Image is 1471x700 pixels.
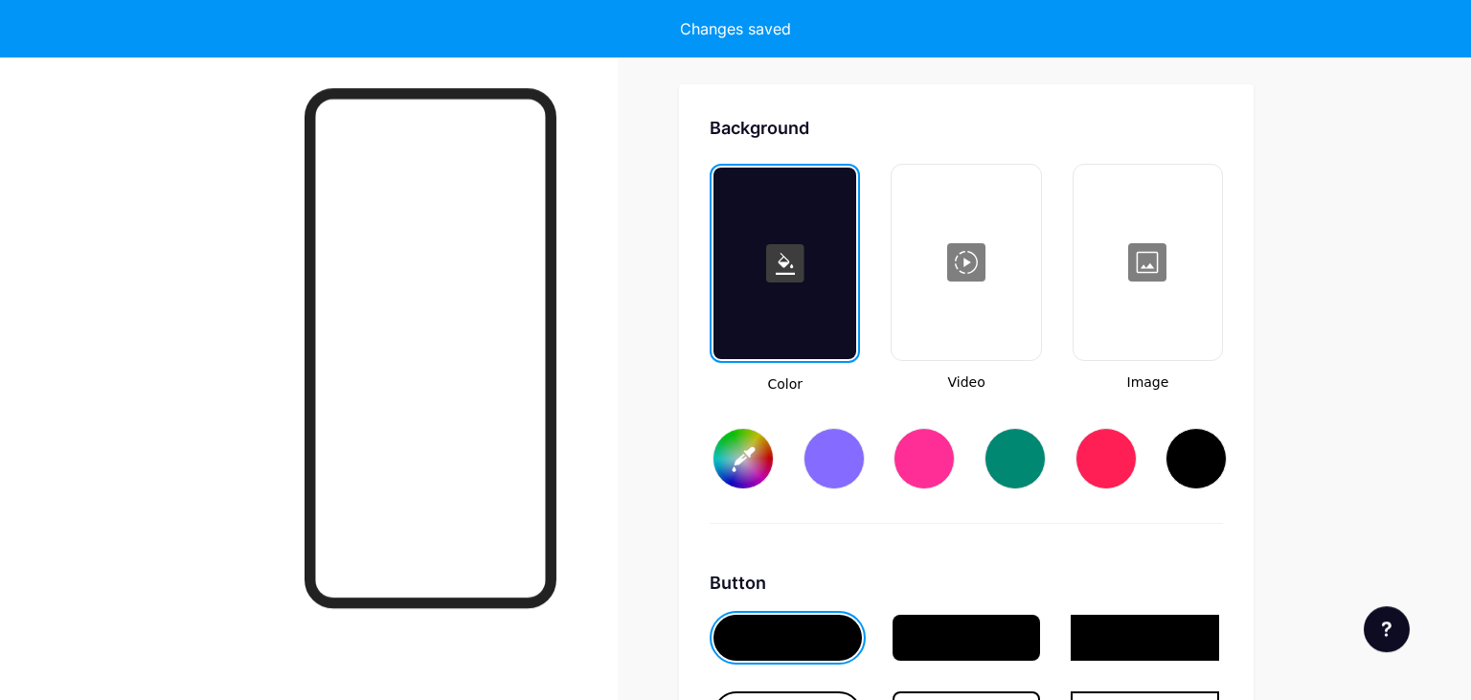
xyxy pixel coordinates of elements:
[891,373,1041,393] span: Video
[710,374,860,395] span: Color
[710,570,1223,596] div: Button
[710,115,1223,141] div: Background
[1073,373,1223,393] span: Image
[680,17,791,40] div: Changes saved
